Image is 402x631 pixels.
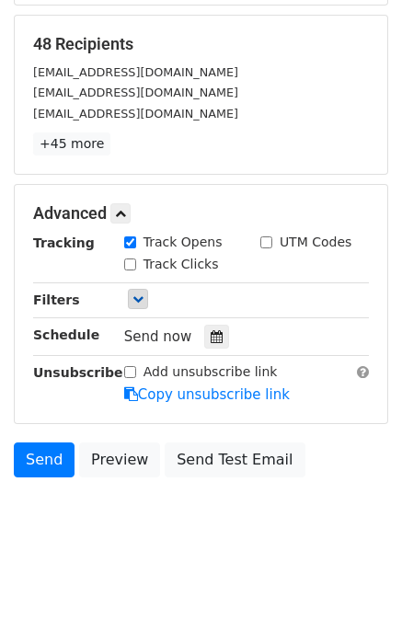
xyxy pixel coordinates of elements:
[124,386,290,403] a: Copy unsubscribe link
[33,203,369,224] h5: Advanced
[280,233,351,252] label: UTM Codes
[33,293,80,307] strong: Filters
[33,365,123,380] strong: Unsubscribe
[33,235,95,250] strong: Tracking
[165,442,304,477] a: Send Test Email
[33,86,238,99] small: [EMAIL_ADDRESS][DOMAIN_NAME]
[124,328,192,345] span: Send now
[33,132,110,155] a: +45 more
[33,327,99,342] strong: Schedule
[33,65,238,79] small: [EMAIL_ADDRESS][DOMAIN_NAME]
[144,255,219,274] label: Track Clicks
[79,442,160,477] a: Preview
[144,362,278,382] label: Add unsubscribe link
[33,34,369,54] h5: 48 Recipients
[144,233,223,252] label: Track Opens
[33,107,238,120] small: [EMAIL_ADDRESS][DOMAIN_NAME]
[14,442,75,477] a: Send
[310,543,402,631] iframe: Chat Widget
